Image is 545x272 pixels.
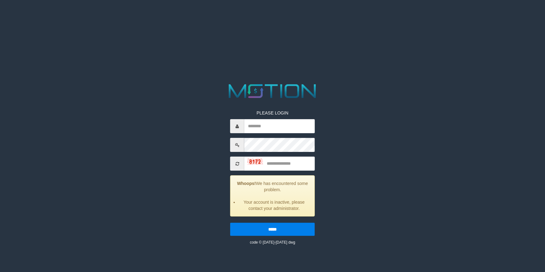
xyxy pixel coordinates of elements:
[247,159,263,165] img: captcha
[250,240,295,245] small: code © [DATE]-[DATE] dwg
[230,175,315,216] div: We has encountered some problem.
[230,110,315,116] p: PLEASE LOGIN
[238,199,310,211] li: Your account is inactive, please contact your administrator.
[225,82,320,100] img: MOTION_logo.png
[237,181,256,186] strong: Whoops!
